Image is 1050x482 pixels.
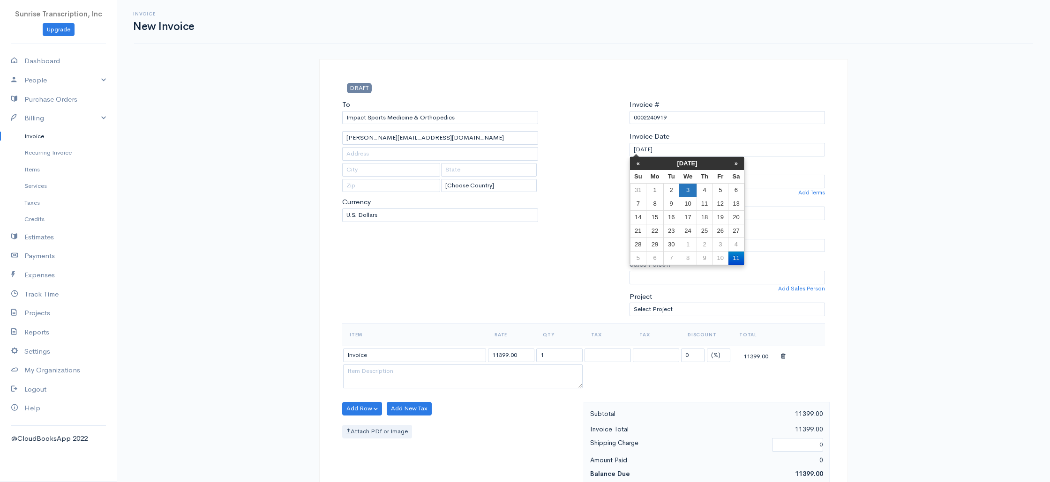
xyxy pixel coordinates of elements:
[680,323,732,346] th: Discount
[697,211,712,224] td: 18
[707,423,828,435] div: 11399.00
[663,224,679,238] td: 23
[795,469,823,478] span: 11399.00
[630,157,646,170] th: «
[728,170,744,184] th: Sa
[441,163,537,177] input: State
[707,454,828,466] div: 0
[630,252,646,265] td: 5
[133,21,195,32] h1: New Invoice
[630,170,646,184] th: Su
[342,197,371,208] label: Currency
[712,211,728,224] td: 19
[342,131,538,145] input: Email
[347,83,372,93] span: DRAFT
[712,197,728,211] td: 12
[646,184,664,197] td: 1
[728,197,744,211] td: 13
[585,454,707,466] div: Amount Paid
[342,402,382,415] button: Add Row
[630,131,669,142] label: Invoice Date
[342,323,487,346] th: Item
[343,349,486,362] input: Item Name
[646,224,664,238] td: 22
[679,238,697,252] td: 1
[342,99,350,110] label: To
[342,111,538,125] input: Client Name
[630,224,646,238] td: 21
[487,323,535,346] th: Rate
[679,184,697,197] td: 3
[728,157,744,170] th: »
[584,323,632,346] th: Tax
[728,184,744,197] td: 6
[697,252,712,265] td: 9
[630,197,646,211] td: 7
[728,238,744,252] td: 4
[728,252,744,265] td: 11
[712,252,728,265] td: 10
[679,170,697,184] th: We
[679,224,697,238] td: 24
[712,238,728,252] td: 3
[646,252,664,265] td: 6
[646,170,664,184] th: Mo
[342,179,440,193] input: Zip
[697,197,712,211] td: 11
[663,184,679,197] td: 2
[387,402,432,415] button: Add New Tax
[646,157,728,170] th: [DATE]
[342,147,538,161] input: Address
[733,349,779,361] div: 11399.00
[590,469,630,478] strong: Balance Due
[535,323,584,346] th: Qty
[646,211,664,224] td: 15
[663,252,679,265] td: 7
[630,143,825,156] input: dd-mm-yyyy
[712,184,728,197] td: 5
[43,23,75,37] a: Upgrade
[585,423,707,435] div: Invoice Total
[732,323,780,346] th: Total
[646,197,664,211] td: 8
[712,224,728,238] td: 26
[646,238,664,252] td: 29
[11,433,106,444] div: @CloudBooksApp 2022
[630,259,670,270] label: Sales Person
[585,437,767,452] div: Shipping Charge
[630,211,646,224] td: 14
[133,11,195,16] h6: Invoice
[728,224,744,238] td: 27
[342,425,412,438] label: Attach PDf or Image
[679,197,697,211] td: 10
[632,323,680,346] th: Tax
[798,188,825,197] a: Add Terms
[697,224,712,238] td: 25
[663,197,679,211] td: 9
[342,163,440,177] input: City
[697,184,712,197] td: 4
[630,291,652,302] label: Project
[630,238,646,252] td: 28
[630,184,646,197] td: 31
[15,9,102,18] span: Sunrise Transcription, Inc
[679,252,697,265] td: 8
[630,99,660,110] label: Invoice #
[712,170,728,184] th: Fr
[707,408,828,420] div: 11399.00
[663,170,679,184] th: Tu
[697,238,712,252] td: 2
[585,408,707,420] div: Subtotal
[728,211,744,224] td: 20
[663,238,679,252] td: 30
[697,170,712,184] th: Th
[679,211,697,224] td: 17
[663,211,679,224] td: 16
[778,284,825,293] a: Add Sales Person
